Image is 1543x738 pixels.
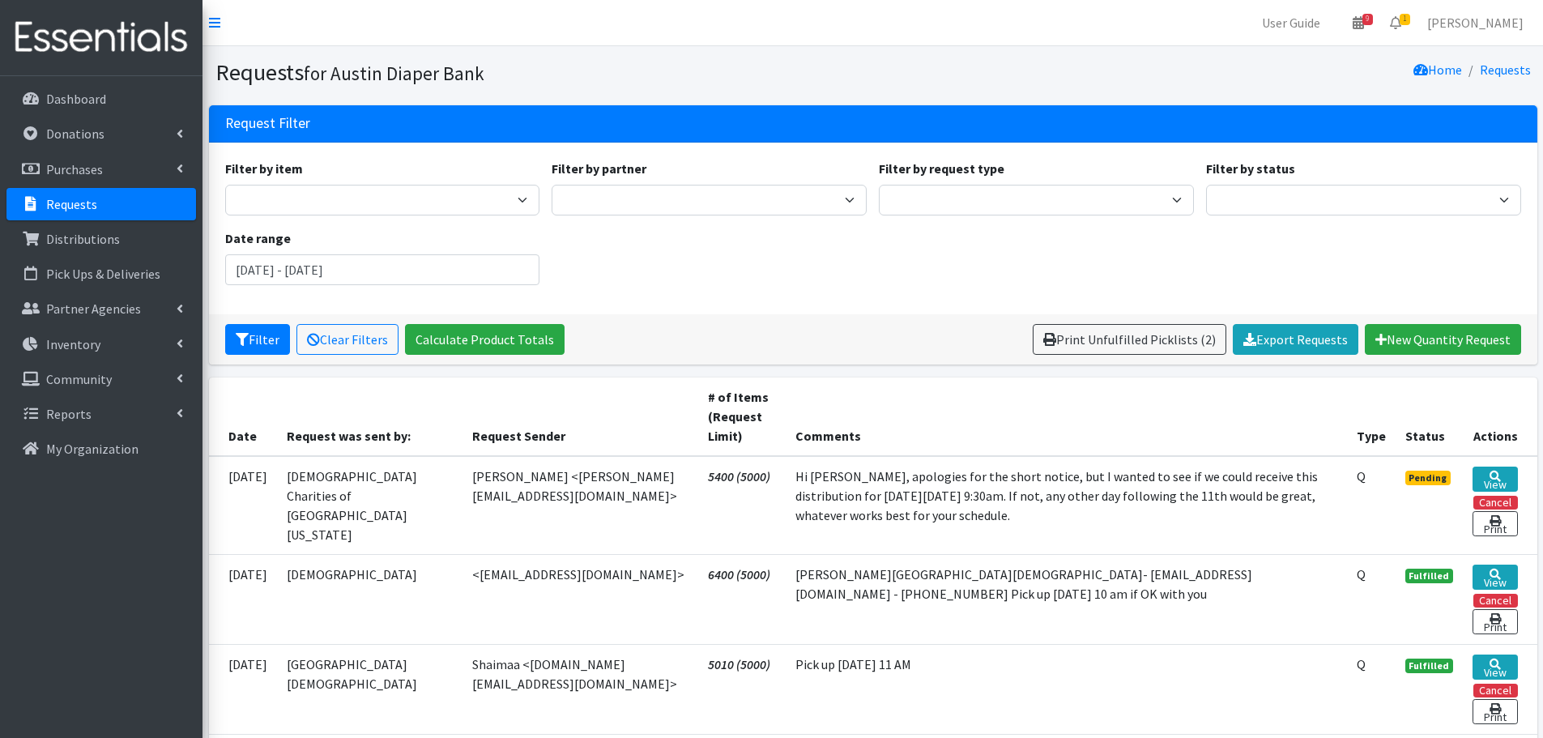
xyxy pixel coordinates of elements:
[1463,378,1537,456] th: Actions
[6,258,196,290] a: Pick Ups & Deliveries
[879,159,1004,178] label: Filter by request type
[1473,609,1517,634] a: Print
[225,324,290,355] button: Filter
[1413,62,1462,78] a: Home
[6,153,196,186] a: Purchases
[462,554,697,644] td: <[EMAIL_ADDRESS][DOMAIN_NAME]>
[1473,496,1518,510] button: Cancel
[46,266,160,282] p: Pick Ups & Deliveries
[1396,378,1464,456] th: Status
[405,324,565,355] a: Calculate Product Totals
[1405,569,1454,583] span: Fulfilled
[6,188,196,220] a: Requests
[698,644,786,734] td: 5010 (5000)
[1340,6,1377,39] a: 9
[6,83,196,115] a: Dashboard
[1473,684,1518,697] button: Cancel
[46,126,104,142] p: Donations
[6,328,196,360] a: Inventory
[215,58,867,87] h1: Requests
[1473,594,1518,608] button: Cancel
[1249,6,1333,39] a: User Guide
[1473,467,1517,492] a: View
[1362,14,1373,25] span: 9
[6,398,196,430] a: Reports
[209,554,277,644] td: [DATE]
[1473,655,1517,680] a: View
[46,91,106,107] p: Dashboard
[225,159,303,178] label: Filter by item
[1357,468,1366,484] abbr: Quantity
[6,433,196,465] a: My Organization
[786,644,1346,734] td: Pick up [DATE] 11 AM
[1400,14,1410,25] span: 1
[46,231,120,247] p: Distributions
[1357,566,1366,582] abbr: Quantity
[277,644,463,734] td: [GEOGRAPHIC_DATA][DEMOGRAPHIC_DATA]
[1405,659,1454,673] span: Fulfilled
[462,644,697,734] td: Shaimaa <[DOMAIN_NAME][EMAIL_ADDRESS][DOMAIN_NAME]>
[46,336,100,352] p: Inventory
[1365,324,1521,355] a: New Quantity Request
[786,554,1346,644] td: [PERSON_NAME][GEOGRAPHIC_DATA][DEMOGRAPHIC_DATA]- [EMAIL_ADDRESS][DOMAIN_NAME] - [PHONE_NUMBER] P...
[6,223,196,255] a: Distributions
[1473,511,1517,536] a: Print
[552,159,646,178] label: Filter by partner
[277,456,463,555] td: [DEMOGRAPHIC_DATA] Charities of [GEOGRAPHIC_DATA][US_STATE]
[6,363,196,395] a: Community
[304,62,484,85] small: for Austin Diaper Bank
[209,378,277,456] th: Date
[46,406,92,422] p: Reports
[46,301,141,317] p: Partner Agencies
[6,11,196,65] img: HumanEssentials
[277,554,463,644] td: [DEMOGRAPHIC_DATA]
[786,378,1346,456] th: Comments
[1405,471,1451,485] span: Pending
[1347,378,1396,456] th: Type
[1473,699,1517,724] a: Print
[698,378,786,456] th: # of Items (Request Limit)
[1414,6,1537,39] a: [PERSON_NAME]
[277,378,463,456] th: Request was sent by:
[1357,656,1366,672] abbr: Quantity
[698,456,786,555] td: 5400 (5000)
[1480,62,1531,78] a: Requests
[6,117,196,150] a: Donations
[296,324,399,355] a: Clear Filters
[1473,565,1517,590] a: View
[6,292,196,325] a: Partner Agencies
[786,456,1346,555] td: Hi [PERSON_NAME], apologies for the short notice, but I wanted to see if we could receive this di...
[1233,324,1358,355] a: Export Requests
[225,254,540,285] input: January 1, 2011 - December 31, 2011
[46,371,112,387] p: Community
[462,456,697,555] td: [PERSON_NAME] <[PERSON_NAME][EMAIL_ADDRESS][DOMAIN_NAME]>
[1206,159,1295,178] label: Filter by status
[46,441,139,457] p: My Organization
[46,196,97,212] p: Requests
[1033,324,1226,355] a: Print Unfulfilled Picklists (2)
[698,554,786,644] td: 6400 (5000)
[1377,6,1414,39] a: 1
[225,228,291,248] label: Date range
[209,456,277,555] td: [DATE]
[225,115,310,132] h3: Request Filter
[462,378,697,456] th: Request Sender
[209,644,277,734] td: [DATE]
[46,161,103,177] p: Purchases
